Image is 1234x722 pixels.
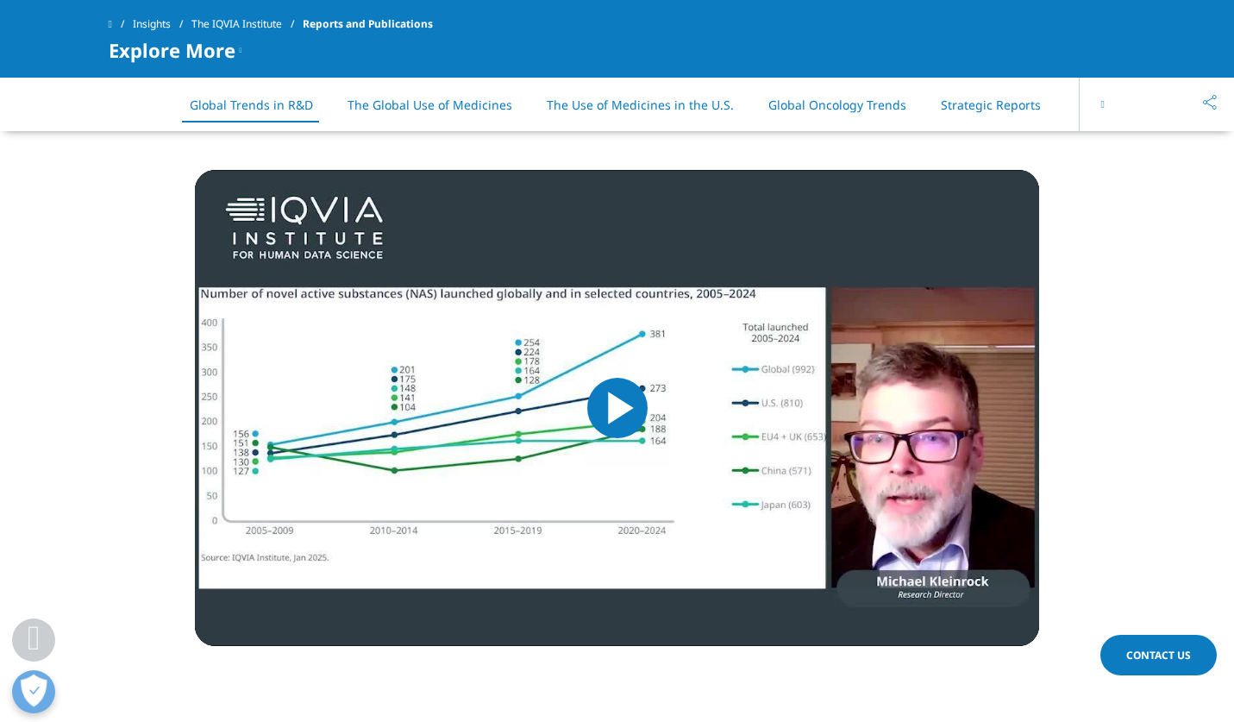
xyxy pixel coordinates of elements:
button: Play Video [587,378,648,438]
a: Global Trends in R&D [190,97,313,113]
span: Contact Us [1126,648,1191,662]
video-js: Video Player [195,170,1039,646]
button: Open Preferences [12,670,55,713]
a: Global Oncology Trends [768,97,906,113]
span: Explore More [109,40,235,60]
span: Reports and Publications [303,9,433,40]
a: Strategic Reports [941,97,1041,113]
a: The Use of Medicines in the U.S. [547,97,734,113]
a: The Global Use of Medicines [348,97,512,113]
a: Contact Us [1100,635,1217,675]
a: Insights [133,9,191,40]
a: The IQVIA Institute [191,9,303,40]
